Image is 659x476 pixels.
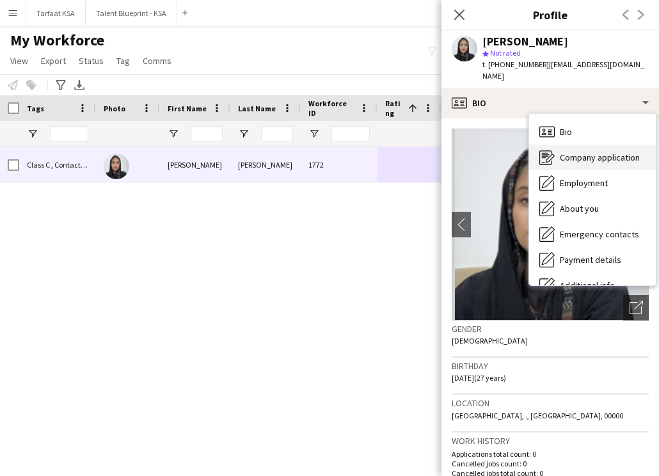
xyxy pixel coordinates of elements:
app-action-btn: Export XLSX [72,77,87,93]
span: [DATE] (27 years) [452,373,506,383]
input: First Name Filter Input [191,126,223,141]
button: Talent Blueprint - KSA [86,1,177,26]
input: Last Name Filter Input [261,126,293,141]
span: Emergency contacts [560,228,639,240]
span: Tags [27,104,44,113]
div: Open photos pop-in [623,295,649,321]
span: Photo [104,104,125,113]
a: Tag [111,52,135,69]
input: Workforce ID Filter Input [331,126,370,141]
h3: Birthday [452,360,649,372]
span: t. [PHONE_NUMBER] [482,59,549,69]
span: Comms [143,55,171,67]
a: View [5,52,33,69]
button: Open Filter Menu [168,128,179,139]
span: [GEOGRAPHIC_DATA], ., [GEOGRAPHIC_DATA], 00000 [452,411,623,420]
span: Company application [560,152,640,163]
h3: Location [452,397,649,409]
p: Applications total count: 0 [452,449,649,459]
button: Open Filter Menu [238,128,250,139]
button: Tarfaat KSA [26,1,86,26]
div: Bio [441,88,659,118]
input: Tags Filter Input [50,126,88,141]
span: | [EMAIL_ADDRESS][DOMAIN_NAME] [482,59,644,81]
div: About you [529,196,656,221]
h3: Profile [441,6,659,23]
span: Tag [116,55,130,67]
button: Open Filter Menu [27,128,38,139]
span: Workforce ID [308,99,354,118]
div: Employment [529,170,656,196]
span: Additional info [560,280,615,291]
span: View [10,55,28,67]
div: Additional info [529,273,656,298]
h3: Work history [452,435,649,447]
div: Payment details [529,247,656,273]
span: Rating [385,99,403,118]
div: [PERSON_NAME] [160,147,230,182]
div: 1772 [301,147,377,182]
img: Rana Mohammed [104,154,129,179]
a: Export [36,52,71,69]
span: Status [79,55,104,67]
h3: Gender [452,323,649,335]
span: First Name [168,104,207,113]
div: [PERSON_NAME] [230,147,301,182]
div: Emergency contacts [529,221,656,247]
p: Cancelled jobs count: 0 [452,459,649,468]
div: Class C , Contacted by [PERSON_NAME] , Contacted by [PERSON_NAME] Profile [19,147,96,182]
span: Payment details [560,254,621,266]
span: My Workforce [10,31,104,50]
a: Status [74,52,109,69]
span: Last Name [238,104,276,113]
span: Export [41,55,66,67]
span: About you [560,203,599,214]
span: [DEMOGRAPHIC_DATA] [452,336,528,345]
button: Open Filter Menu [308,128,320,139]
span: Employment [560,177,608,189]
div: [PERSON_NAME] [482,36,568,47]
app-action-btn: Advanced filters [53,77,68,93]
img: Crew avatar or photo [452,129,649,321]
span: Not rated [490,48,521,58]
a: Comms [138,52,177,69]
span: Bio [560,126,572,138]
div: Bio [529,119,656,145]
div: Company application [529,145,656,170]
